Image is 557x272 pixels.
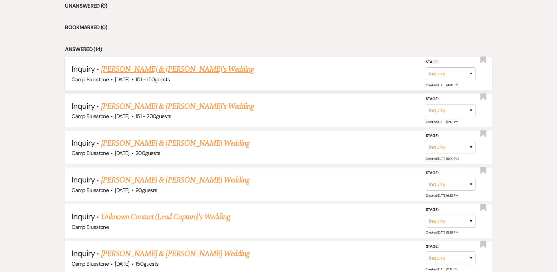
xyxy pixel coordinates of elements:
[115,113,130,120] span: [DATE]
[136,150,160,157] span: 200 guests
[72,101,95,111] span: Inquiry
[115,76,130,83] span: [DATE]
[72,138,95,148] span: Inquiry
[101,211,230,223] a: Unknown Contact (Lead Capture)'s Wedding
[72,76,109,83] span: Camp Bluestone
[65,23,492,32] li: Bookmarked (0)
[426,243,475,250] label: Stage:
[65,45,492,54] li: Answered (14)
[101,101,254,112] a: [PERSON_NAME] & [PERSON_NAME]'s Wedding
[101,137,250,149] a: [PERSON_NAME] & [PERSON_NAME] Wedding
[115,260,130,267] span: [DATE]
[115,150,130,157] span: [DATE]
[136,187,157,194] span: 90 guests
[72,248,95,258] span: Inquiry
[136,260,158,267] span: 150 guests
[426,157,459,161] span: Created: [DATE] 9:00 PM
[72,224,109,231] span: Camp Bluestone
[72,113,109,120] span: Camp Bluestone
[101,63,254,75] a: [PERSON_NAME] & [PERSON_NAME]'s Wedding
[72,174,95,185] span: Inquiry
[72,260,109,267] span: Camp Bluestone
[72,187,109,194] span: Camp Bluestone
[101,174,250,186] a: [PERSON_NAME] & [PERSON_NAME] Wedding
[72,150,109,157] span: Camp Bluestone
[426,59,475,66] label: Stage:
[426,83,458,87] span: Created: [DATE] 4:46 PM
[426,193,458,198] span: Created: [DATE] 6:33 PM
[136,113,171,120] span: 151 - 200 guests
[426,206,475,214] label: Stage:
[426,120,458,124] span: Created: [DATE] 12:01 PM
[115,187,130,194] span: [DATE]
[426,132,475,140] label: Stage:
[426,230,458,235] span: Created: [DATE] 5:29 PM
[426,96,475,103] label: Stage:
[426,267,457,271] span: Created: [DATE] 9:16 PM
[72,211,95,222] span: Inquiry
[72,64,95,74] span: Inquiry
[65,2,492,10] li: Unanswered (0)
[426,169,475,176] label: Stage:
[136,76,170,83] span: 101 - 150 guests
[101,248,250,260] a: [PERSON_NAME] & [PERSON_NAME] Wedding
